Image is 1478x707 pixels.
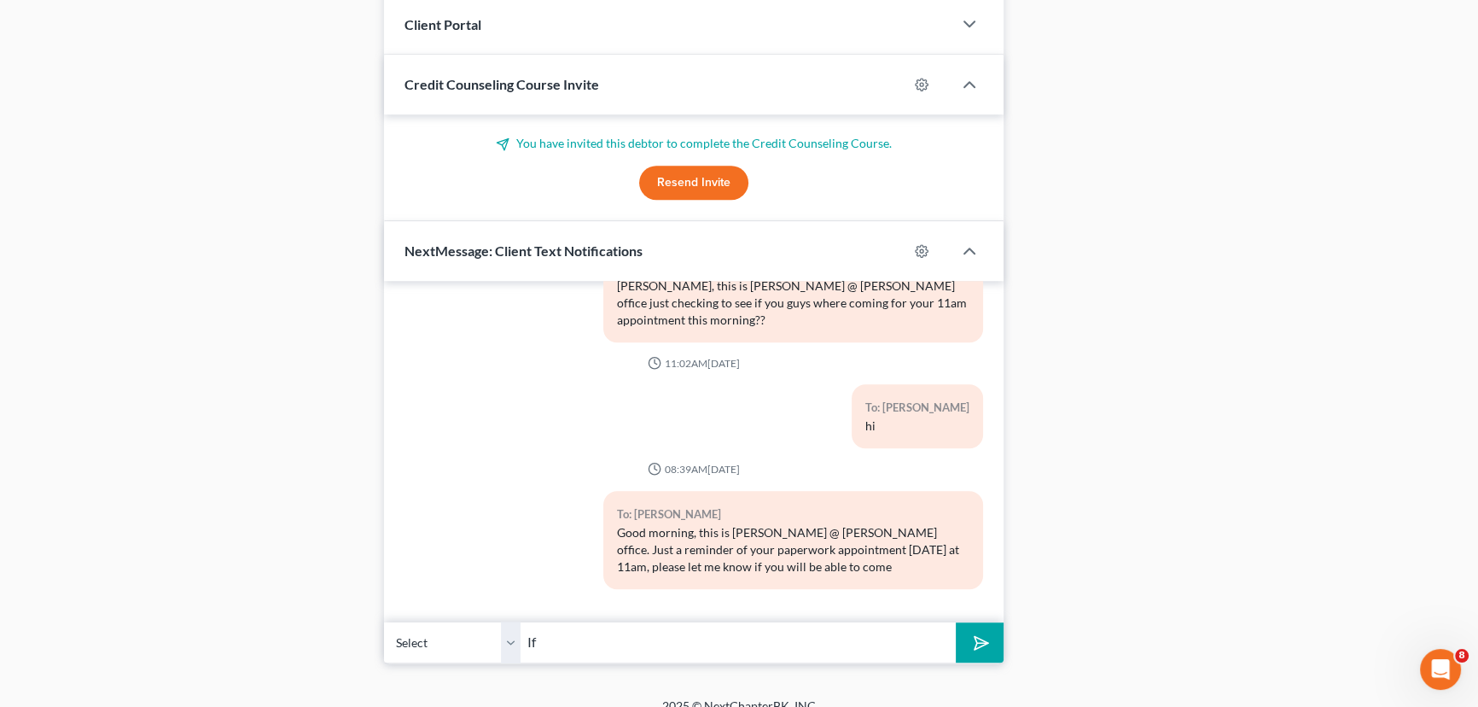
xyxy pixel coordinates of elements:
div: To: [PERSON_NAME] [865,398,969,418]
div: 11:02AM[DATE] [404,356,983,371]
span: Credit Counseling Course Invite [404,76,599,92]
input: Say something... [521,622,956,663]
span: Client Portal [404,16,481,32]
iframe: Intercom live chat [1420,649,1461,690]
div: [PERSON_NAME], this is [PERSON_NAME] @ [PERSON_NAME] office just checking to see if you guys wher... [617,278,969,329]
div: 08:39AM[DATE] [404,462,983,476]
p: You have invited this debtor to complete the Credit Counseling Course. [404,135,983,152]
div: Good morning, this is [PERSON_NAME] @ [PERSON_NAME] office. Just a reminder of your paperwork app... [617,524,969,576]
span: 8 [1455,649,1469,663]
div: To: [PERSON_NAME] [617,505,969,524]
div: hi [865,418,969,435]
span: NextMessage: Client Text Notifications [404,242,643,259]
button: Resend Invite [639,166,748,200]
